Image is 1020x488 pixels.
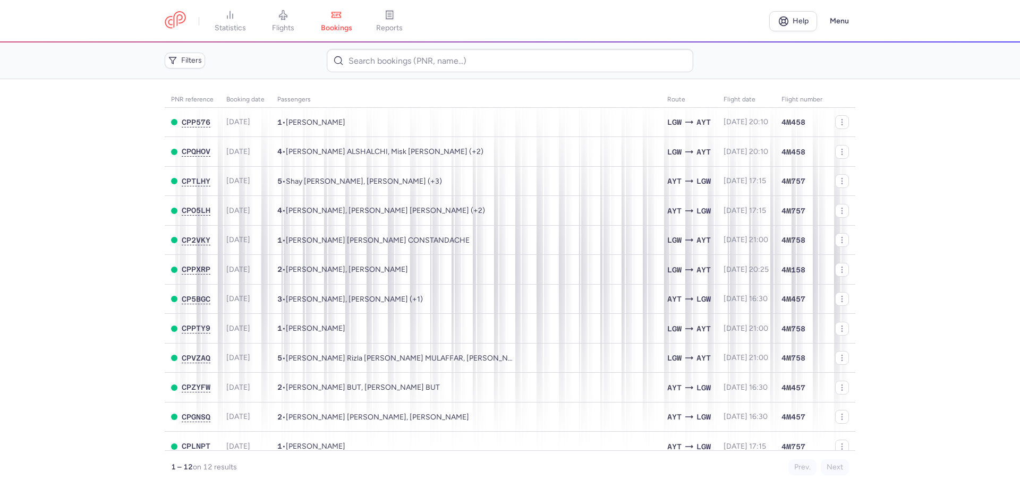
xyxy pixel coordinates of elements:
[781,441,805,452] span: 4M757
[696,323,711,335] span: AYT
[696,116,711,128] span: AYT
[310,10,363,33] a: bookings
[277,177,282,185] span: 5
[182,383,210,392] button: CPZYFW
[788,459,817,475] button: Prev.
[182,236,210,244] span: CP2VKY
[667,352,682,364] span: LGW
[775,92,829,108] th: Flight number
[226,324,250,333] span: [DATE]
[171,463,193,472] strong: 1 – 12
[769,11,817,31] a: Help
[286,383,440,392] span: Ivan BUT, Aleksandra BUT
[277,413,282,421] span: 2
[277,206,282,215] span: 4
[667,264,682,276] span: LGW
[667,293,682,305] span: AYT
[203,10,257,33] a: statistics
[226,176,250,185] span: [DATE]
[182,295,210,303] span: CP5BGC
[724,294,768,303] span: [DATE] 16:30
[724,176,766,185] span: [DATE] 17:15
[667,441,682,452] span: AYT
[182,413,210,421] span: CPGNSQ
[277,118,282,126] span: 1
[277,295,423,304] span: •
[724,353,768,362] span: [DATE] 21:00
[724,117,768,126] span: [DATE] 20:10
[781,176,805,186] span: 4M757
[781,412,805,422] span: 4M457
[277,118,345,127] span: •
[277,354,282,362] span: 5
[793,17,809,25] span: Help
[781,206,805,216] span: 4M757
[781,323,805,334] span: 4M758
[226,147,250,156] span: [DATE]
[724,206,766,215] span: [DATE] 17:15
[696,146,711,158] span: AYT
[667,146,682,158] span: LGW
[182,118,210,127] button: CPP576
[226,353,250,362] span: [DATE]
[661,92,717,108] th: Route
[165,92,220,108] th: PNR reference
[277,206,485,215] span: •
[696,382,711,393] span: LGW
[286,206,485,215] span: Mumina Farole DHAGEY, Hamdi Ali ADDOW, Ibrahim Mumin ALI, Amina Mumin ALI
[182,354,210,363] button: CPVZAQ
[724,235,768,244] span: [DATE] 21:00
[286,177,442,186] span: Shay Martyn DUNKLEY, Michael ADEKOYA, Lauren GOULD, Ava ADEKOYA, Amelie ADEKOYA
[182,265,210,274] button: CPPXRP
[226,206,250,215] span: [DATE]
[363,10,416,33] a: reports
[165,11,186,31] a: CitizenPlane red outlined logo
[667,234,682,246] span: LGW
[277,442,282,450] span: 1
[277,442,345,451] span: •
[821,459,849,475] button: Next
[724,265,769,274] span: [DATE] 20:25
[226,265,250,274] span: [DATE]
[781,147,805,157] span: 4M458
[272,23,294,33] span: flights
[667,175,682,187] span: AYT
[181,56,202,65] span: Filters
[165,53,205,69] button: Filters
[781,264,805,275] span: 4M158
[182,413,210,422] button: CPGNSQ
[226,412,250,421] span: [DATE]
[220,92,271,108] th: Booking date
[667,411,682,423] span: AYT
[286,413,469,422] span: Celestino PINTO JOAO, Zussette PEREIRA JOAO
[667,205,682,217] span: AYT
[226,442,250,451] span: [DATE]
[696,441,711,452] span: LGW
[696,264,711,276] span: AYT
[286,324,345,333] span: Anna BALTASHOVA
[696,411,711,423] span: LGW
[781,382,805,393] span: 4M457
[226,294,250,303] span: [DATE]
[182,147,210,156] button: CPQHOV
[667,116,682,128] span: LGW
[667,323,682,335] span: LGW
[277,177,442,186] span: •
[277,265,282,273] span: 2
[321,23,352,33] span: bookings
[182,206,210,215] button: CPO5LH
[277,236,282,244] span: 1
[193,463,237,472] span: on 12 results
[376,23,403,33] span: reports
[724,412,768,421] span: [DATE] 16:30
[277,265,408,274] span: •
[182,177,210,185] span: CPTLHY
[696,175,711,187] span: LGW
[182,442,210,451] button: CPLNPT
[277,147,483,156] span: •
[724,383,768,392] span: [DATE] 16:30
[696,352,711,364] span: AYT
